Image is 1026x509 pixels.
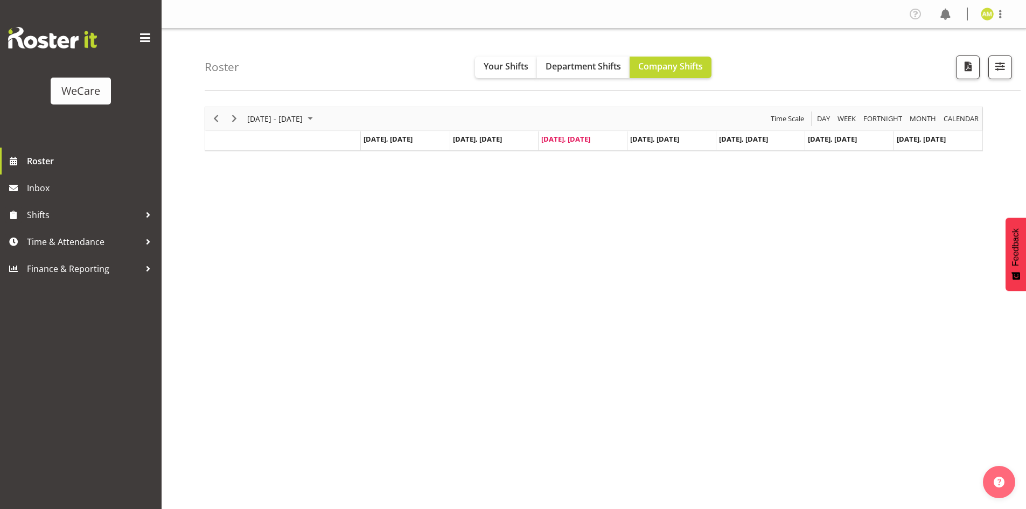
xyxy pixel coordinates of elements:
[546,60,621,72] span: Department Shifts
[630,57,711,78] button: Company Shifts
[981,8,994,20] img: antonia-mao10998.jpg
[27,261,140,277] span: Finance & Reporting
[956,55,980,79] button: Download a PDF of the roster according to the set date range.
[988,55,1012,79] button: Filter Shifts
[1011,228,1021,266] span: Feedback
[638,60,703,72] span: Company Shifts
[27,234,140,250] span: Time & Attendance
[1006,218,1026,291] button: Feedback - Show survey
[475,57,537,78] button: Your Shifts
[27,153,156,169] span: Roster
[205,61,239,73] h4: Roster
[27,180,156,196] span: Inbox
[537,57,630,78] button: Department Shifts
[484,60,528,72] span: Your Shifts
[994,477,1004,487] img: help-xxl-2.png
[61,83,100,99] div: WeCare
[27,207,140,223] span: Shifts
[8,27,97,48] img: Rosterit website logo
